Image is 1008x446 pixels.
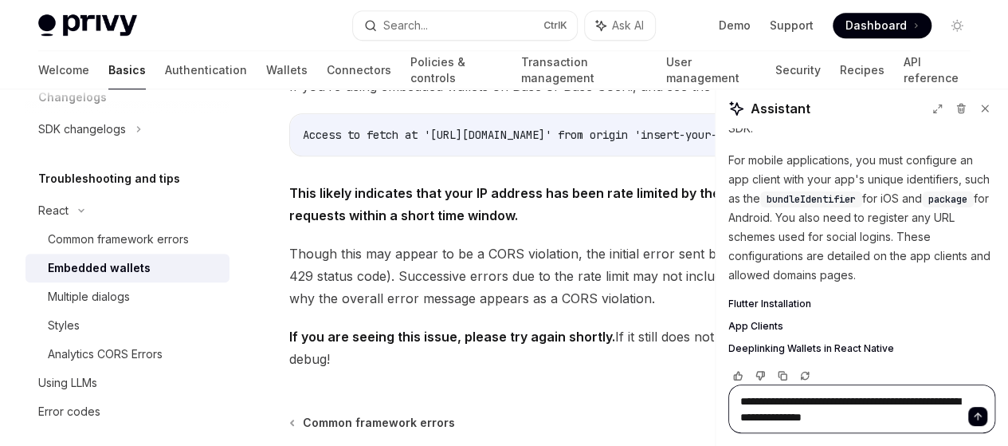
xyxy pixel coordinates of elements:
div: Multiple dialogs [48,287,130,306]
a: Error codes [25,397,229,426]
span: package [928,193,967,206]
a: Basics [108,51,146,89]
a: Security [775,51,820,89]
span: If it still does not resolve, please and we can help debug! [289,326,979,370]
img: light logo [38,14,137,37]
a: Embedded wallets [25,254,229,282]
span: Deeplinking Wallets in React Native [728,342,894,355]
a: Connectors [327,51,391,89]
a: Common framework errors [25,225,229,254]
button: Search...CtrlK [353,11,577,40]
span: Ask AI [612,18,644,34]
span: bundleIdentifier [767,193,856,206]
div: Styles [48,316,80,335]
span: Access to fetch at '[URL][DOMAIN_NAME]' from origin 'insert-your-origin' has been blocked by CORS... [303,128,985,142]
p: For mobile applications, you must configure an app client with your app's unique identifiers, suc... [728,151,995,285]
div: Search... [383,16,428,35]
a: Authentication [165,51,247,89]
span: App Clients [728,320,783,333]
a: Styles [25,311,229,340]
a: Using LLMs [25,369,229,397]
span: Dashboard [845,18,907,34]
a: Demo [719,18,751,34]
span: Though this may appear to be a CORS violation, the initial error sent by Blast should indicate th... [289,243,979,310]
a: Wallets [266,51,308,89]
div: Common framework errors [48,230,189,249]
a: Welcome [38,51,89,89]
a: User management [666,51,756,89]
a: Multiple dialogs [25,282,229,311]
h5: Troubleshooting and tips [38,169,180,188]
a: Policies & controls [410,51,501,89]
a: App Clients [728,320,995,333]
a: Recipes [839,51,884,89]
span: Common framework errors [303,415,455,431]
button: Send message [968,407,987,426]
a: Common framework errors [291,415,455,431]
a: Dashboard [833,13,932,38]
a: Transaction management [520,51,646,89]
a: Deeplinking Wallets in React Native [728,342,995,355]
a: Flutter Installation [728,298,995,310]
div: Error codes [38,402,100,421]
div: React [38,201,69,220]
div: SDK changelogs [38,120,126,139]
span: Flutter Installation [728,298,811,310]
span: Assistant [751,99,810,118]
div: Using LLMs [38,373,97,393]
span: Ctrl K [543,19,567,32]
a: Support [770,18,814,34]
strong: If you are seeing this issue, please try again shortly. [289,329,615,345]
strong: This likely indicates that your IP address has been rate limited by the Blast RPC URL for making ... [289,185,943,223]
div: Embedded wallets [48,259,151,278]
a: Analytics CORS Errors [25,340,229,369]
button: Ask AI [585,11,655,40]
div: Analytics CORS Errors [48,345,163,364]
a: API reference [903,51,970,89]
button: Toggle dark mode [944,13,970,38]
